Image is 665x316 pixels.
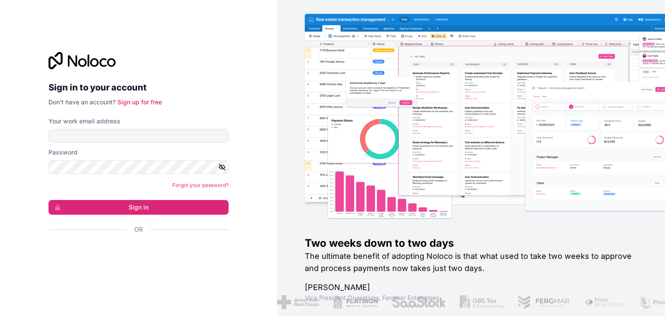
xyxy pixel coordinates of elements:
img: /assets/american-red-cross-BAupjrZR.png [277,295,319,309]
h1: Two weeks down to two days [305,236,637,250]
button: Sign in [48,200,229,215]
label: Password [48,148,77,157]
h2: The ultimate benefit of adopting Noloco is that what used to take two weeks to approve and proces... [305,250,637,274]
span: Don't have an account? [48,98,116,106]
iframe: Sign in with Google Button [44,243,226,262]
input: Password [48,160,229,174]
span: Or [134,225,143,234]
label: Your work email address [48,117,120,126]
h1: Vice President Operations , Fergmar Enterprises [305,293,637,302]
a: Sign up for free [117,98,162,106]
a: Forgot your password? [172,182,229,188]
h2: Sign in to your account [48,80,229,95]
h1: [PERSON_NAME] [305,281,637,293]
input: Email address [48,129,229,143]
